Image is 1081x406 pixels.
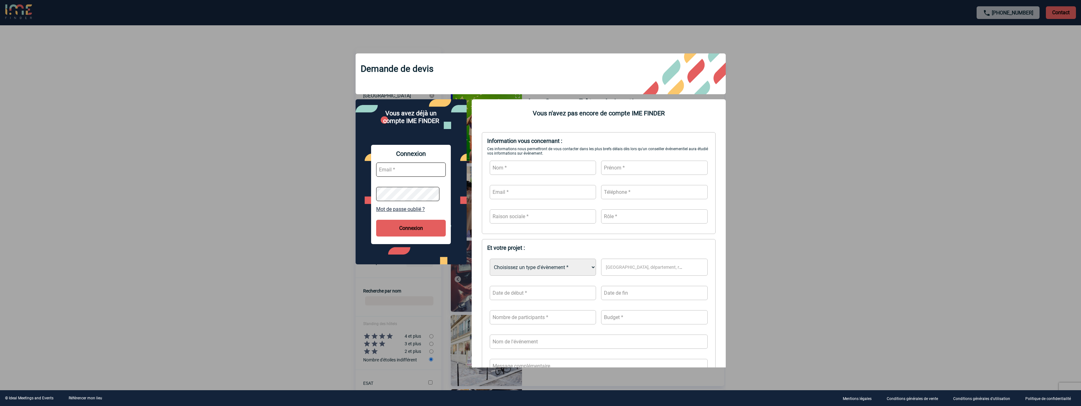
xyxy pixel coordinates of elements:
input: Date de fin [601,286,708,300]
div: Ces informations nous permettront de vous contacter dans les plus brefs délais dès lors qu'un con... [487,147,710,156]
input: Téléphone * [601,185,708,199]
input: Nom de l'événement [490,335,708,349]
div: Et votre projet : [487,244,710,251]
p: Politique de confidentialité [1025,397,1071,401]
div: © Ideal Meetings and Events [5,396,53,400]
p: Mentions légales [843,397,872,401]
a: Mentions légales [838,395,882,401]
a: Conditions générales de vente [882,395,948,401]
input: Prénom * [601,161,708,175]
span: Connexion [376,150,446,157]
span: [GEOGRAPHIC_DATA], département, région... [606,265,697,270]
a: Politique de confidentialité [1020,395,1081,401]
input: Budget * [601,310,708,324]
p: Conditions générales de vente [887,397,938,401]
input: Nombre de participants * [490,310,596,324]
input: Email * [376,163,446,177]
input: Rôle * [601,209,708,224]
a: Conditions générales d'utilisation [948,395,1020,401]
input: Date de début * [490,286,596,300]
a: Mot de passe oublié ? [376,206,446,212]
div: Demande de devis [356,53,726,94]
input: Raison sociale * [490,209,596,224]
div: Vous n'avez pas encore de compte IME FINDER [472,109,726,117]
div: Vous avez déjà un compte IME FINDER [378,109,444,125]
input: Nom * [490,161,596,175]
a: Référencer mon lieu [69,396,102,400]
p: Conditions générales d'utilisation [953,397,1010,401]
input: Email * [490,185,596,199]
div: Information vous concernant : [487,138,710,144]
button: Connexion [376,220,446,237]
